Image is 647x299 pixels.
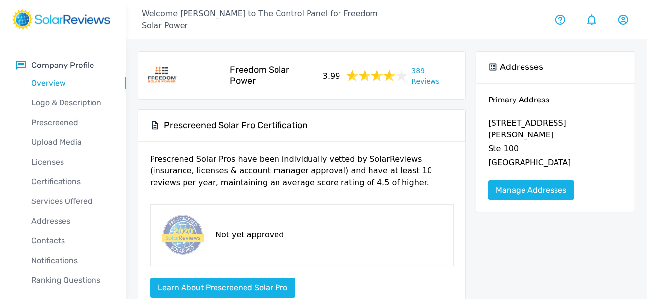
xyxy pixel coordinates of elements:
h6: Primary Address [488,95,623,113]
p: Ranking Questions [16,274,126,286]
p: [STREET_ADDRESS][PERSON_NAME] [488,117,623,143]
h5: Prescreened Solar Pro Certification [164,120,308,131]
p: Logo & Description [16,97,126,109]
p: Ste 100 [488,143,623,157]
p: Prescreened [16,117,126,129]
a: Learn about Prescreened Solar Pro [150,283,295,292]
a: Services Offered [16,192,126,211]
p: Not yet approved [216,229,284,241]
a: Prescreened [16,113,126,133]
p: Services Offered [16,196,126,207]
a: Logo & Description [16,93,126,113]
p: Licenses [16,156,126,168]
h5: Addresses [500,62,543,73]
button: Learn about Prescreened Solar Pro [150,278,295,298]
h5: Freedom Solar Power [230,65,317,87]
a: Ranking Questions [16,270,126,290]
a: Notifications [16,251,126,270]
a: Licenses [16,152,126,172]
p: Certifications [16,176,126,188]
a: Contacts [16,231,126,251]
a: Overview [16,73,126,93]
img: prescreened-badge.png [158,213,206,258]
a: Certifications [16,172,126,192]
a: Manage Addresses [488,180,574,200]
p: Addresses [16,215,126,227]
p: Notifications [16,255,126,266]
p: Overview [16,77,126,89]
p: Upload Media [16,136,126,148]
p: Welcome [PERSON_NAME] to The Control Panel for Freedom Solar Power [142,8,387,32]
a: Addresses [16,211,126,231]
p: Prescrened Solar Pros have been individually vetted by SolarReviews (insurance, licenses & accoun... [150,153,454,197]
a: 389 Reviews [412,64,454,87]
p: Company Profile [31,59,94,71]
p: [GEOGRAPHIC_DATA] [488,157,623,170]
p: Contacts [16,235,126,247]
span: 3.99 [323,68,340,82]
a: Upload Media [16,133,126,152]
